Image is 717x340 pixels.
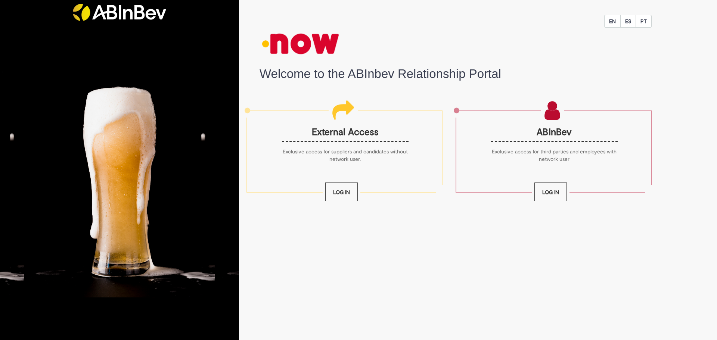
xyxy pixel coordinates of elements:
[260,67,652,81] h1: Welcome to the ABInbev Relationship Portal
[620,15,636,28] button: ES
[636,15,652,28] button: PT
[484,148,624,163] p: Exclusive access for third parties and employees with network user
[325,183,358,201] a: Log In
[260,28,342,60] img: logo_now_small.png
[73,4,166,21] img: ABInbev-white.png
[534,183,567,201] a: Log In
[275,148,415,163] p: Exclusive access for suppliers and candidates without network user.
[604,15,621,28] button: EN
